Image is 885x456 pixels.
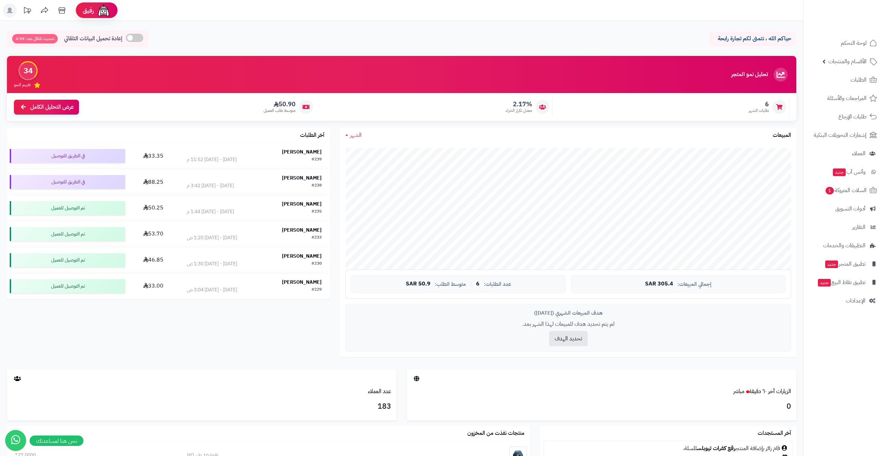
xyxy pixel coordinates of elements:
a: التطبيقات والخدمات [808,237,881,254]
span: طلبات الإرجاع [838,112,867,122]
span: السلات المتروكة [825,185,867,195]
div: [DATE] - [DATE] 1:44 م [187,208,234,215]
span: تطبيق نقاط البيع [817,277,866,287]
strong: [PERSON_NAME] [282,279,322,286]
strong: [PERSON_NAME] [282,148,322,156]
strong: [PERSON_NAME] [282,226,322,234]
a: العملاء [808,145,881,162]
span: طلبات الشهر [749,108,769,114]
span: التطبيقات والخدمات [823,241,866,250]
span: تطبيق المتجر [824,259,866,269]
small: مباشر [733,387,745,396]
span: 1 [826,187,834,194]
td: 53.70 [128,221,179,247]
span: الشهر [350,131,362,139]
span: متوسط الطلب: [435,281,466,287]
h3: آخر الطلبات [300,132,324,139]
div: في الطريق للتوصيل [10,149,125,163]
a: تطبيق المتجرجديد [808,256,881,272]
span: معدل تكرار الشراء [506,108,532,114]
span: 305.4 SAR [645,281,673,287]
span: لوحة التحكم [841,38,867,48]
a: لوحة التحكم [808,35,881,51]
span: المراجعات والأسئلة [827,93,867,103]
div: #233 [312,234,322,241]
span: الطلبات [851,75,867,85]
h3: 0 [412,401,791,413]
h3: المبيعات [773,132,791,139]
span: جديد [818,279,831,287]
div: #229 [312,287,322,293]
a: أدوات التسويق [808,200,881,217]
span: 2.17% [506,100,532,108]
span: الأقسام والمنتجات [828,57,867,66]
a: وآتس آبجديد [808,164,881,180]
div: #239 [312,156,322,163]
span: | [470,281,472,287]
span: عرض التحليل الكامل [30,103,74,111]
button: تحديد الهدف [549,331,588,346]
a: الإعدادات [808,292,881,309]
span: عدد الطلبات: [484,281,511,287]
strong: [PERSON_NAME] [282,252,322,260]
span: جديد [833,168,846,176]
h3: منتجات نفذت من المخزون [467,430,524,437]
a: عدد العملاء [368,387,391,396]
span: رفيق [83,6,94,15]
td: 50.25 [128,195,179,221]
span: التقارير [852,222,866,232]
td: 46.85 [128,247,179,273]
a: التقارير [808,219,881,235]
span: تحديث تلقائي بعد: 4:59 [12,34,58,43]
a: طلبات الإرجاع [808,108,881,125]
span: تقييم النمو [14,82,31,88]
td: 33.00 [128,273,179,299]
span: 50.90 [264,100,296,108]
span: أدوات التسويق [835,204,866,214]
div: #230 [312,260,322,267]
div: تم التوصيل للعميل [10,253,125,267]
span: 6 [749,100,769,108]
div: [DATE] - [DATE] 3:42 م [187,182,234,189]
h3: 183 [12,401,391,413]
div: قام زائر بإضافة المنتج للسلة. [547,445,789,453]
span: 6 [476,281,480,287]
div: #238 [312,182,322,189]
h3: آخر المستجدات [758,430,791,437]
span: العملاء [852,149,866,158]
td: 33.35 [128,143,179,169]
div: [DATE] - [DATE] 11:52 م [187,156,237,163]
a: الشهر [345,131,362,139]
p: حياكم الله ، نتمنى لكم تجارة رابحة [715,35,791,43]
span: متوسط طلب العميل [264,108,296,114]
div: [DATE] - [DATE] 3:04 ص [187,287,237,293]
div: هدف المبيعات الشهري ([DATE]) [351,309,786,317]
img: ai-face.png [97,3,111,17]
span: الإعدادات [846,296,866,306]
span: إعادة تحميل البيانات التلقائي [64,35,122,43]
div: تم التوصيل للعميل [10,227,125,241]
span: إجمالي المبيعات: [677,281,711,287]
span: وآتس آب [832,167,866,177]
p: لم يتم تحديد هدف للمبيعات لهذا الشهر بعد. [351,320,786,328]
a: إشعارات التحويلات البنكية [808,127,881,143]
a: السلات المتروكة1 [808,182,881,199]
td: 88.25 [128,169,179,195]
div: تم التوصيل للعميل [10,279,125,293]
a: الطلبات [808,72,881,88]
strong: [PERSON_NAME] [282,200,322,208]
div: #235 [312,208,322,215]
div: في الطريق للتوصيل [10,175,125,189]
strong: [PERSON_NAME] [282,174,322,182]
div: تم التوصيل للعميل [10,201,125,215]
a: عرض التحليل الكامل [14,100,79,115]
a: تطبيق نقاط البيعجديد [808,274,881,291]
a: المراجعات والأسئلة [808,90,881,107]
span: 50.9 SAR [406,281,431,287]
span: جديد [825,260,838,268]
h3: تحليل نمو المتجر [731,72,768,78]
a: رقع كفرات تيوبلس [697,444,736,453]
a: تحديثات المنصة [18,3,36,19]
img: logo-2.png [838,18,878,32]
div: [DATE] - [DATE] 1:20 ص [187,234,237,241]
